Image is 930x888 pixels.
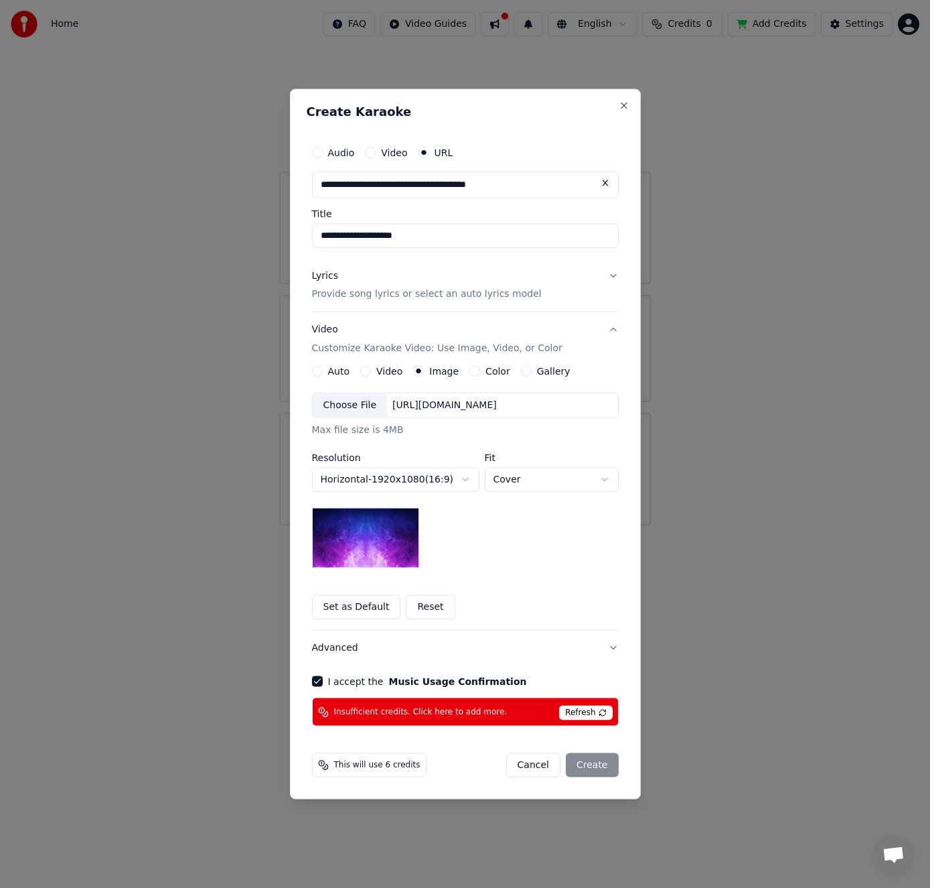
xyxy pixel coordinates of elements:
button: Cancel [506,753,560,777]
span: Refresh [559,706,612,720]
div: [URL][DOMAIN_NAME] [387,399,502,412]
label: Fit [485,453,619,462]
button: Set as Default [312,595,401,619]
button: I accept the [388,677,526,686]
div: Max file size is 4MB [312,424,619,437]
button: VideoCustomize Karaoke Video: Use Image, Video, or Color [312,312,619,366]
label: Video [376,367,402,376]
span: Insufficient credits. Click here to add more. [334,706,508,717]
h2: Create Karaoke [307,105,624,117]
div: Lyrics [312,269,338,282]
label: Video [381,147,407,157]
label: Image [429,367,459,376]
span: This will use 6 credits [334,760,420,771]
label: Color [485,367,510,376]
label: I accept the [328,677,527,686]
button: Advanced [312,631,619,665]
p: Provide song lyrics or select an auto lyrics model [312,288,542,301]
label: Auto [328,367,350,376]
label: Title [312,208,619,218]
label: URL [435,147,453,157]
label: Audio [328,147,355,157]
div: Video [312,323,562,355]
div: Choose File [313,393,388,418]
button: LyricsProvide song lyrics or select an auto lyrics model [312,258,619,312]
p: Customize Karaoke Video: Use Image, Video, or Color [312,342,562,355]
label: Resolution [312,453,479,462]
label: Gallery [537,367,570,376]
button: Reset [406,595,455,619]
div: VideoCustomize Karaoke Video: Use Image, Video, or Color [312,366,619,630]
